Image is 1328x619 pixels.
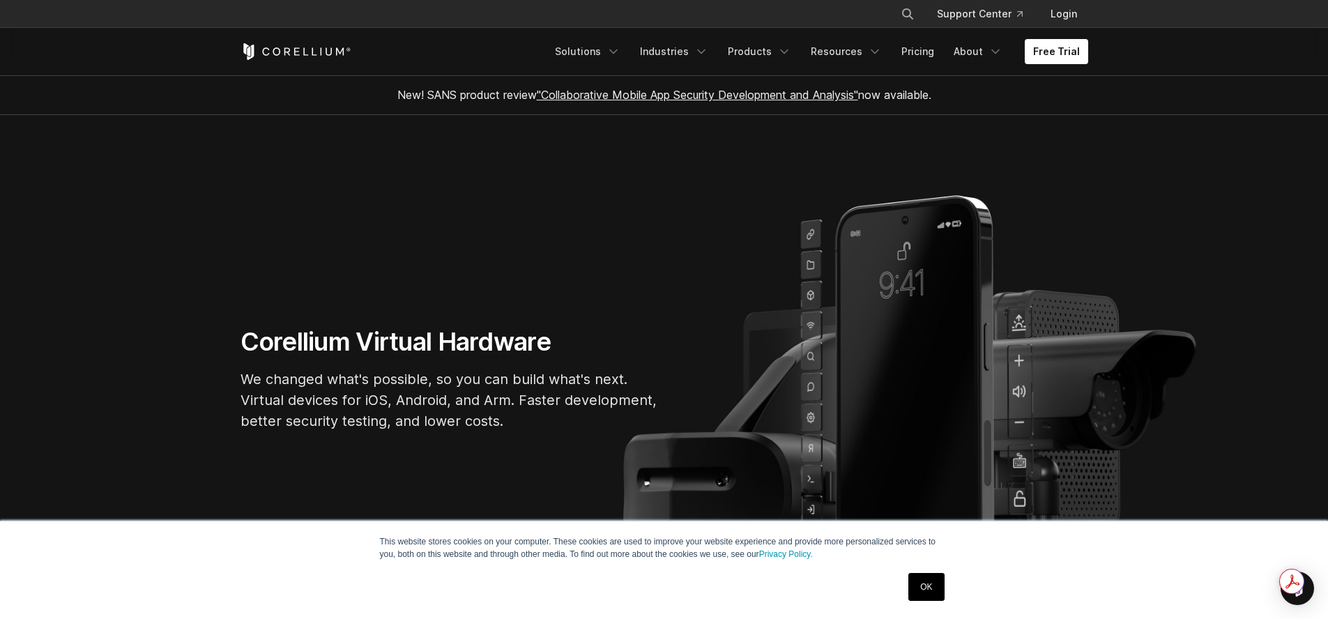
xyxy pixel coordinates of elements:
[893,39,942,64] a: Pricing
[895,1,920,26] button: Search
[926,1,1034,26] a: Support Center
[945,39,1011,64] a: About
[632,39,717,64] a: Industries
[1025,39,1088,64] a: Free Trial
[537,88,858,102] a: "Collaborative Mobile App Security Development and Analysis"
[908,573,944,601] a: OK
[380,535,949,560] p: This website stores cookies on your computer. These cookies are used to improve your website expe...
[1039,1,1088,26] a: Login
[241,326,659,358] h1: Corellium Virtual Hardware
[759,549,813,559] a: Privacy Policy.
[241,369,659,431] p: We changed what's possible, so you can build what's next. Virtual devices for iOS, Android, and A...
[397,88,931,102] span: New! SANS product review now available.
[547,39,629,64] a: Solutions
[802,39,890,64] a: Resources
[547,39,1088,64] div: Navigation Menu
[884,1,1088,26] div: Navigation Menu
[241,43,351,60] a: Corellium Home
[719,39,800,64] a: Products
